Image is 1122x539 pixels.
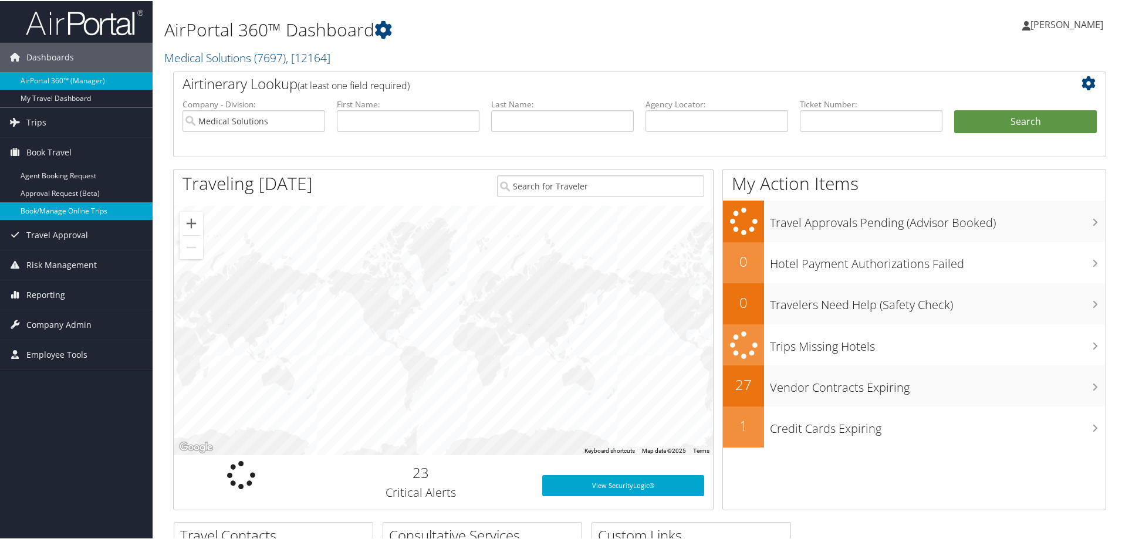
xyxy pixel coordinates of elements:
[254,49,286,65] span: ( 7697 )
[770,249,1106,271] h3: Hotel Payment Authorizations Failed
[723,199,1106,241] a: Travel Approvals Pending (Advisor Booked)
[800,97,942,109] label: Ticket Number:
[26,42,74,71] span: Dashboards
[164,49,330,65] a: Medical Solutions
[723,364,1106,405] a: 27Vendor Contracts Expiring
[337,97,479,109] label: First Name:
[954,109,1097,133] button: Search
[317,462,525,482] h2: 23
[770,208,1106,230] h3: Travel Approvals Pending (Advisor Booked)
[26,279,65,309] span: Reporting
[491,97,634,109] label: Last Name:
[723,241,1106,282] a: 0Hotel Payment Authorizations Failed
[180,211,203,234] button: Zoom in
[723,405,1106,446] a: 1Credit Cards Expiring
[584,446,635,454] button: Keyboard shortcuts
[317,483,525,500] h3: Critical Alerts
[286,49,330,65] span: , [ 12164 ]
[646,97,788,109] label: Agency Locator:
[642,446,686,453] span: Map data ©2025
[26,107,46,136] span: Trips
[723,282,1106,323] a: 0Travelers Need Help (Safety Check)
[723,415,764,435] h2: 1
[26,249,97,279] span: Risk Management
[770,331,1106,354] h3: Trips Missing Hotels
[1022,6,1115,41] a: [PERSON_NAME]
[177,439,215,454] a: Open this area in Google Maps (opens a new window)
[183,97,325,109] label: Company - Division:
[26,339,87,368] span: Employee Tools
[723,323,1106,365] a: Trips Missing Hotels
[183,170,313,195] h1: Traveling [DATE]
[1030,17,1103,30] span: [PERSON_NAME]
[26,8,143,35] img: airportal-logo.png
[693,446,709,453] a: Terms (opens in new tab)
[723,170,1106,195] h1: My Action Items
[497,174,704,196] input: Search for Traveler
[723,250,764,270] h2: 0
[183,73,1019,93] h2: Airtinerary Lookup
[164,16,798,41] h1: AirPortal 360™ Dashboard
[770,372,1106,395] h3: Vendor Contracts Expiring
[723,374,764,394] h2: 27
[26,219,88,249] span: Travel Approval
[177,439,215,454] img: Google
[770,413,1106,436] h3: Credit Cards Expiring
[180,235,203,258] button: Zoom out
[770,290,1106,312] h3: Travelers Need Help (Safety Check)
[298,78,410,91] span: (at least one field required)
[26,309,92,338] span: Company Admin
[26,137,72,166] span: Book Travel
[723,291,764,311] h2: 0
[542,474,704,495] a: View SecurityLogic®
